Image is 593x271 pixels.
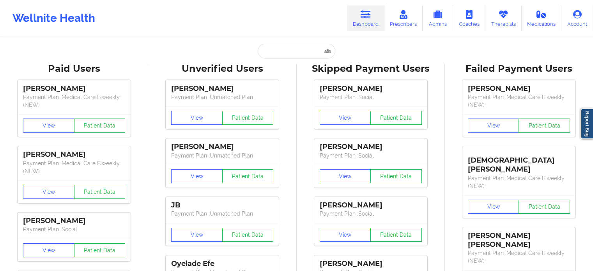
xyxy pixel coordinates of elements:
button: View [468,200,519,214]
a: Account [561,5,593,31]
button: Patient Data [370,228,422,242]
button: Patient Data [519,200,570,214]
p: Payment Plan : Medical Care Biweekly (NEW) [23,93,125,109]
div: [PERSON_NAME] [23,216,125,225]
button: Patient Data [74,243,126,257]
a: Report Bug [581,108,593,139]
a: Dashboard [347,5,384,31]
button: View [171,169,223,183]
button: Patient Data [74,119,126,133]
div: [PERSON_NAME] [PERSON_NAME] [468,231,570,249]
p: Payment Plan : Unmatched Plan [171,93,273,101]
div: [PERSON_NAME] [320,142,422,151]
div: [PERSON_NAME] [23,84,125,93]
button: Patient Data [222,228,274,242]
div: [PERSON_NAME] [468,84,570,93]
button: View [320,169,371,183]
div: Paid Users [5,63,143,75]
div: [PERSON_NAME] [171,142,273,151]
p: Payment Plan : Medical Care Biweekly (NEW) [23,159,125,175]
div: [PERSON_NAME] [171,84,273,93]
a: Prescribers [384,5,423,31]
div: Unverified Users [154,63,291,75]
button: View [171,228,223,242]
button: View [23,119,74,133]
p: Payment Plan : Medical Care Biweekly (NEW) [468,249,570,265]
button: View [468,119,519,133]
div: [PERSON_NAME] [23,150,125,159]
p: Payment Plan : Social [320,93,422,101]
button: Patient Data [222,111,274,125]
button: Patient Data [370,111,422,125]
p: Payment Plan : Social [320,210,422,218]
div: [PERSON_NAME] [320,259,422,268]
a: Coaches [453,5,485,31]
div: [PERSON_NAME] [320,84,422,93]
button: View [320,228,371,242]
button: View [23,185,74,199]
button: View [171,111,223,125]
button: View [320,111,371,125]
p: Payment Plan : Medical Care Biweekly (NEW) [468,174,570,190]
p: Payment Plan : Unmatched Plan [171,210,273,218]
div: [DEMOGRAPHIC_DATA][PERSON_NAME] [468,150,570,174]
a: Medications [522,5,562,31]
div: [PERSON_NAME] [320,201,422,210]
button: Patient Data [519,119,570,133]
div: Failed Payment Users [450,63,588,75]
button: Patient Data [222,169,274,183]
div: JB [171,201,273,210]
a: Therapists [485,5,522,31]
div: Oyelade Efe [171,259,273,268]
p: Payment Plan : Social [23,225,125,233]
p: Payment Plan : Social [320,152,422,159]
p: Payment Plan : Medical Care Biweekly (NEW) [468,93,570,109]
div: Skipped Payment Users [302,63,439,75]
button: Patient Data [74,185,126,199]
p: Payment Plan : Unmatched Plan [171,152,273,159]
button: Patient Data [370,169,422,183]
a: Admins [423,5,453,31]
button: View [23,243,74,257]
